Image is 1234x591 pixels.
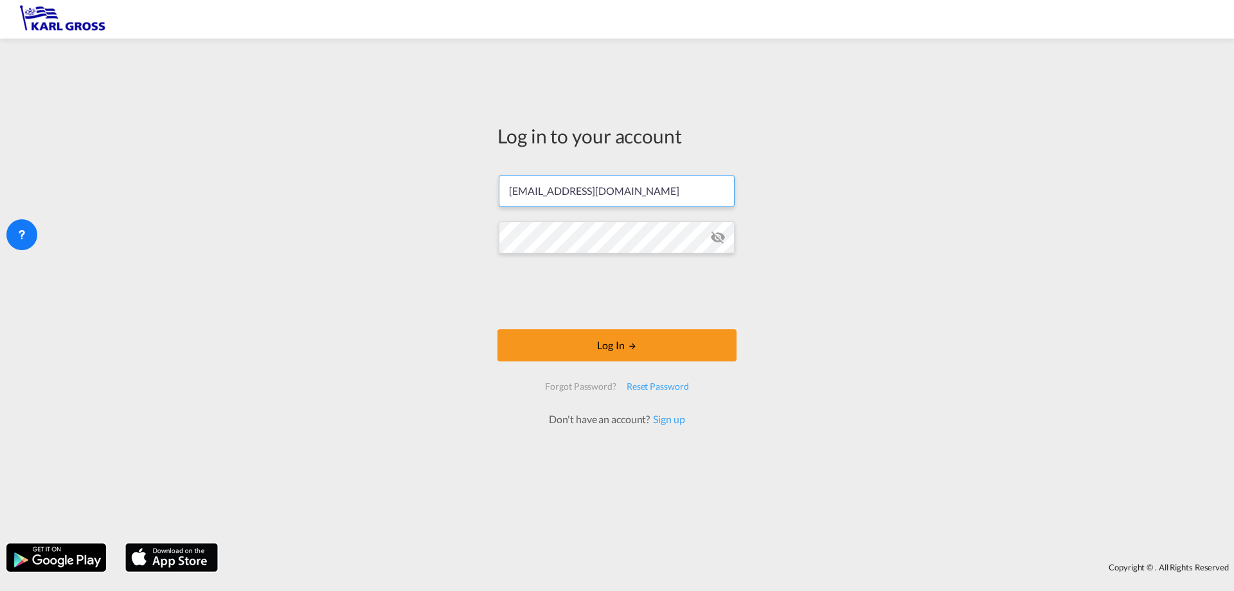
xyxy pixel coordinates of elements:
div: Forgot Password? [540,375,621,398]
img: google.png [5,542,107,573]
button: LOGIN [497,329,737,361]
iframe: reCAPTCHA [519,266,715,316]
div: Log in to your account [497,122,737,149]
div: Copyright © . All Rights Reserved [224,556,1234,578]
md-icon: icon-eye-off [710,230,726,245]
a: Sign up [650,413,684,425]
div: Reset Password [621,375,694,398]
img: 3269c73066d711f095e541db4db89301.png [19,5,106,34]
input: Enter email/phone number [499,175,735,207]
div: Don't have an account? [535,412,699,426]
img: apple.png [124,542,219,573]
